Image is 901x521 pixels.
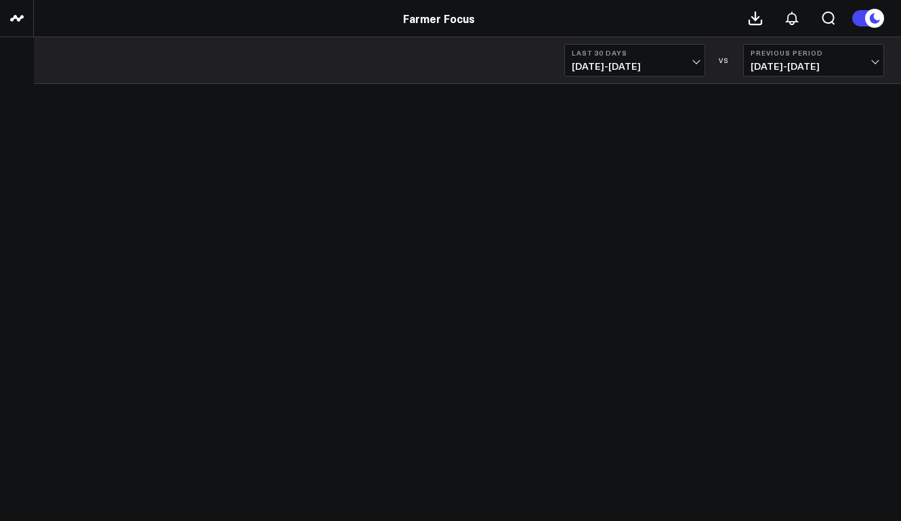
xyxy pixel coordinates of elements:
b: Last 30 Days [572,49,698,57]
span: [DATE] - [DATE] [572,61,698,72]
div: VS [712,56,736,64]
button: Last 30 Days[DATE]-[DATE] [564,44,705,77]
button: Previous Period[DATE]-[DATE] [743,44,884,77]
a: Farmer Focus [403,11,475,26]
b: Previous Period [751,49,877,57]
span: [DATE] - [DATE] [751,61,877,72]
